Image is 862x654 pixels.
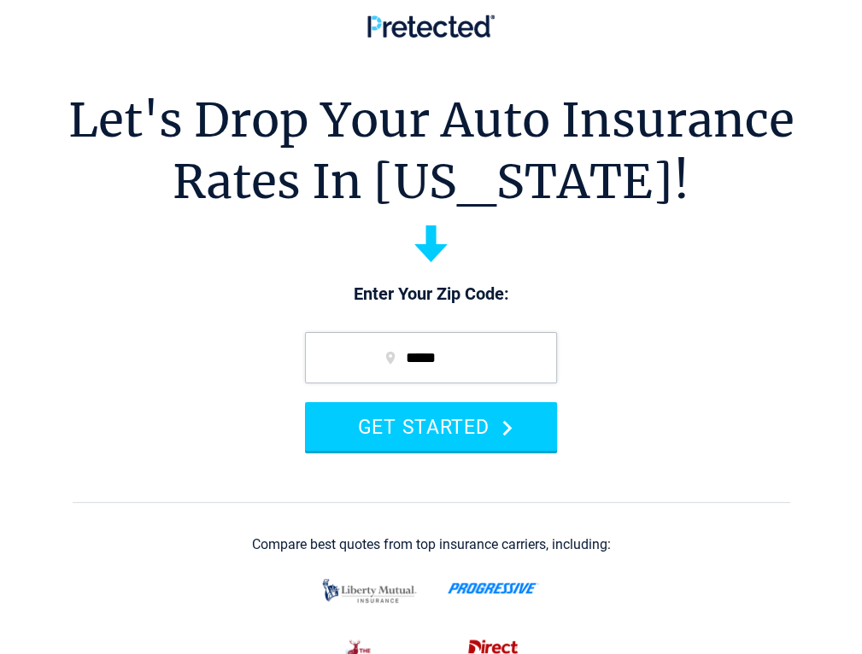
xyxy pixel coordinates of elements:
[305,402,557,451] button: GET STARTED
[305,332,557,383] input: zip code
[318,570,421,611] img: liberty
[288,283,574,307] p: Enter Your Zip Code:
[68,90,795,213] h1: Let's Drop Your Auto Insurance Rates In [US_STATE]!
[367,15,495,38] img: Pretected Logo
[448,582,539,594] img: progressive
[252,537,611,552] div: Compare best quotes from top insurance carriers, including:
